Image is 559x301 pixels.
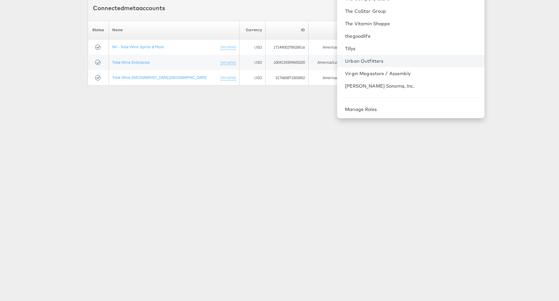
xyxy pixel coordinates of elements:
a: The Vitamin Shoppe [345,20,479,27]
a: (rename) [221,44,236,50]
th: ID [265,21,309,39]
a: (rename) [221,75,236,80]
th: Status [88,21,109,39]
td: 1714900278528516 [265,39,309,55]
td: America/Los_Angeles [309,55,359,70]
td: USD [239,70,265,85]
a: Tillys [345,45,479,52]
td: USD [239,39,265,55]
td: America/New_York [309,39,359,55]
a: Manage Roles [345,106,377,112]
a: Urban Outfitters [345,58,479,64]
div: Connected accounts [93,4,165,12]
a: [PERSON_NAME] Sonoma, Inc. [345,83,479,89]
td: USD [239,55,265,70]
a: Total Wine [GEOGRAPHIC_DATA] [GEOGRAPHIC_DATA] [112,75,206,80]
th: Name [109,21,239,39]
th: Timezone [309,21,359,39]
a: The CoStar Group [345,8,479,14]
th: Currency [239,21,265,39]
a: (rename) [221,60,236,65]
a: thegoodlife [345,33,479,39]
a: Virgin Megastore / Assembly [345,70,479,77]
a: Total Wine Enterprise [112,60,150,65]
td: 1004133309605220 [265,55,309,70]
td: America/New_York [309,70,359,85]
td: 317680871005852 [265,70,309,85]
span: meta [124,4,139,12]
a: NY - Total Wine Spirits & More [112,44,164,49]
